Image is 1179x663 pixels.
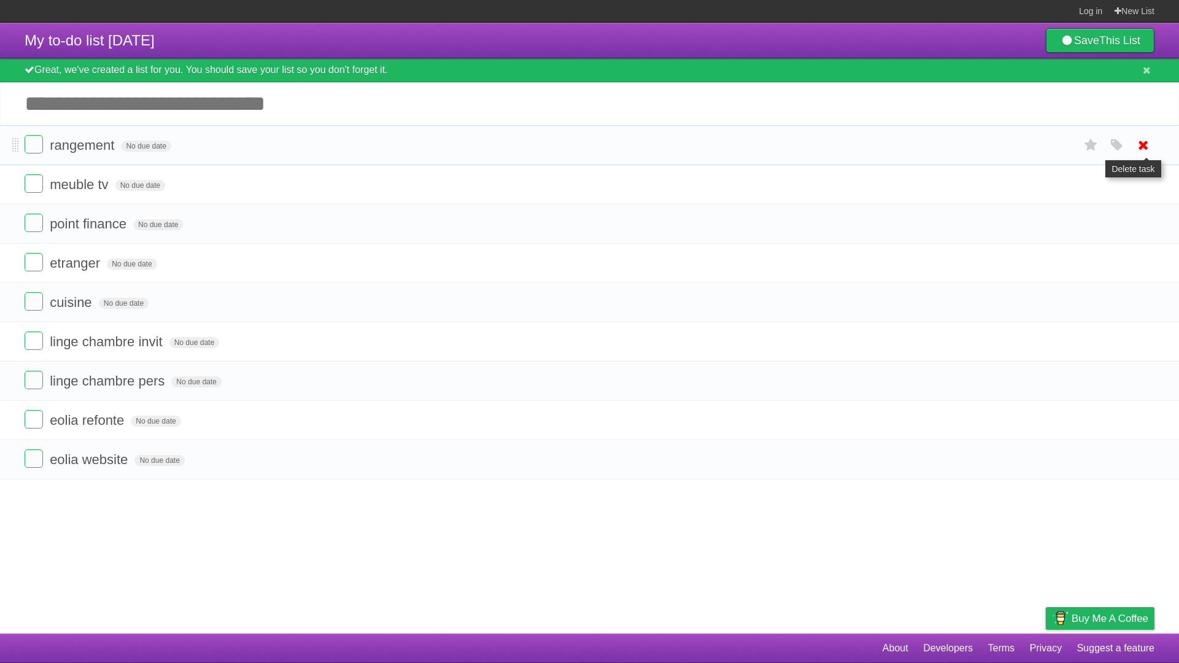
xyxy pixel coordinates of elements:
a: Privacy [1030,637,1062,660]
span: No due date [169,337,219,348]
b: This List [1099,34,1140,47]
label: Done [25,174,43,193]
span: No due date [171,376,221,387]
span: No due date [121,141,171,152]
a: Suggest a feature [1077,637,1154,660]
label: Done [25,331,43,350]
span: eolia refonte [50,413,127,428]
span: linge chambre pers [50,373,168,389]
label: Done [25,135,43,153]
a: Buy me a coffee [1046,607,1154,630]
span: My to-do list [DATE] [25,32,155,48]
span: point finance [50,216,130,231]
span: No due date [134,455,184,466]
span: meuble tv [50,177,111,192]
span: No due date [131,416,181,427]
span: No due date [99,298,149,309]
span: No due date [107,258,157,269]
a: Developers [923,637,973,660]
a: About [882,637,908,660]
span: rangement [50,138,117,153]
label: Done [25,449,43,468]
span: linge chambre invit [50,334,165,349]
label: Done [25,410,43,428]
a: SaveThis List [1046,28,1154,53]
span: cuisine [50,295,95,310]
span: No due date [115,180,165,191]
label: Done [25,214,43,232]
span: Buy me a coffee [1072,608,1148,629]
label: Done [25,253,43,271]
span: No due date [133,219,183,230]
img: Buy me a coffee [1052,608,1068,629]
label: Star task [1080,135,1103,155]
span: etranger [50,255,103,271]
label: Done [25,292,43,311]
a: Terms [988,637,1015,660]
label: Done [25,371,43,389]
span: eolia website [50,452,131,467]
